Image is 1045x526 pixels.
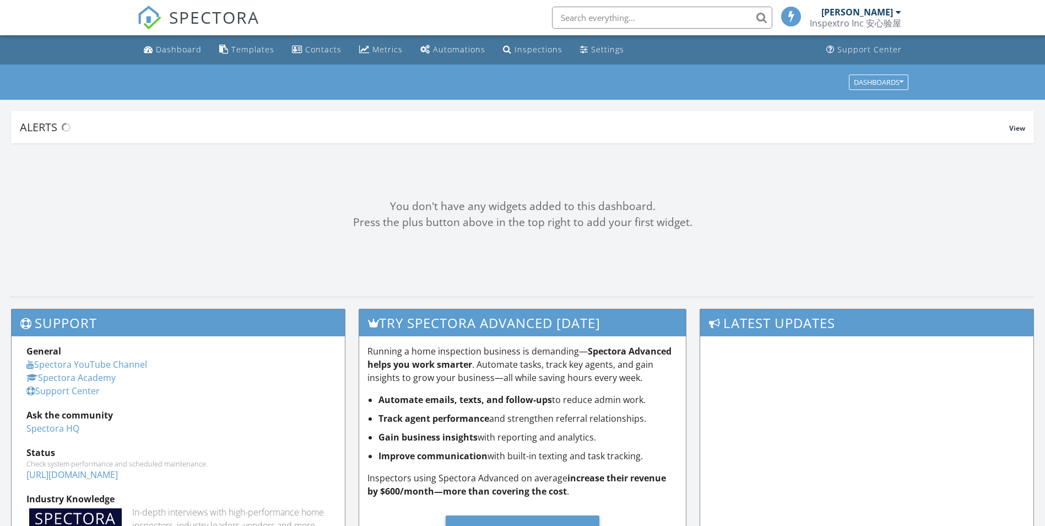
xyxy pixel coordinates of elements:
div: You don't have any widgets added to this dashboard. [11,198,1034,214]
div: Dashboard [156,44,202,55]
div: Alerts [20,120,1009,135]
strong: Track agent performance [378,412,489,425]
p: Running a home inspection business is demanding— . Automate tasks, track key agents, and gain ins... [367,345,678,384]
li: and strengthen referral relationships. [378,412,678,425]
strong: increase their revenue by $600/month—more than covering the cost [367,472,666,497]
a: Support Center [26,385,100,397]
strong: Spectora Advanced helps you work smarter [367,345,672,371]
a: Templates [215,40,279,60]
strong: General [26,345,61,357]
a: Contacts [288,40,346,60]
a: [URL][DOMAIN_NAME] [26,469,118,481]
h3: Support [12,309,345,336]
input: Search everything... [552,7,772,29]
a: Dashboard [139,40,206,60]
div: Metrics [372,44,403,55]
div: Status [26,446,330,459]
strong: Automate emails, texts, and follow-ups [378,394,552,406]
div: Inspections [515,44,562,55]
span: View [1009,124,1025,133]
li: to reduce admin work. [378,393,678,406]
button: Dashboards [849,74,908,90]
div: [PERSON_NAME] [821,7,893,18]
div: Ask the community [26,409,330,422]
a: Support Center [822,40,906,60]
a: Spectora Academy [26,372,116,384]
a: SPECTORA [137,15,259,38]
div: Contacts [305,44,342,55]
a: Settings [576,40,629,60]
li: with reporting and analytics. [378,431,678,444]
strong: Improve communication [378,450,488,462]
div: Settings [591,44,624,55]
img: The Best Home Inspection Software - Spectora [137,6,161,30]
h3: Try spectora advanced [DATE] [359,309,686,336]
a: Metrics [355,40,407,60]
div: Press the plus button above in the top right to add your first widget. [11,214,1034,230]
div: Industry Knowledge [26,492,330,506]
div: Support Center [837,44,902,55]
a: Inspections [499,40,567,60]
strong: Gain business insights [378,431,478,443]
p: Inspectors using Spectora Advanced on average . [367,471,678,498]
a: Spectora HQ [26,422,79,434]
h3: Latest Updates [700,309,1033,336]
span: SPECTORA [169,6,259,29]
div: Dashboards [854,78,903,86]
div: Automations [433,44,485,55]
a: Spectora YouTube Channel [26,358,147,371]
div: Templates [231,44,274,55]
li: with built-in texting and task tracking. [378,449,678,463]
a: Automations (Basic) [416,40,490,60]
div: Check system performance and scheduled maintenance. [26,459,330,468]
div: Inspextro Inc 安心验屋 [810,18,901,29]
